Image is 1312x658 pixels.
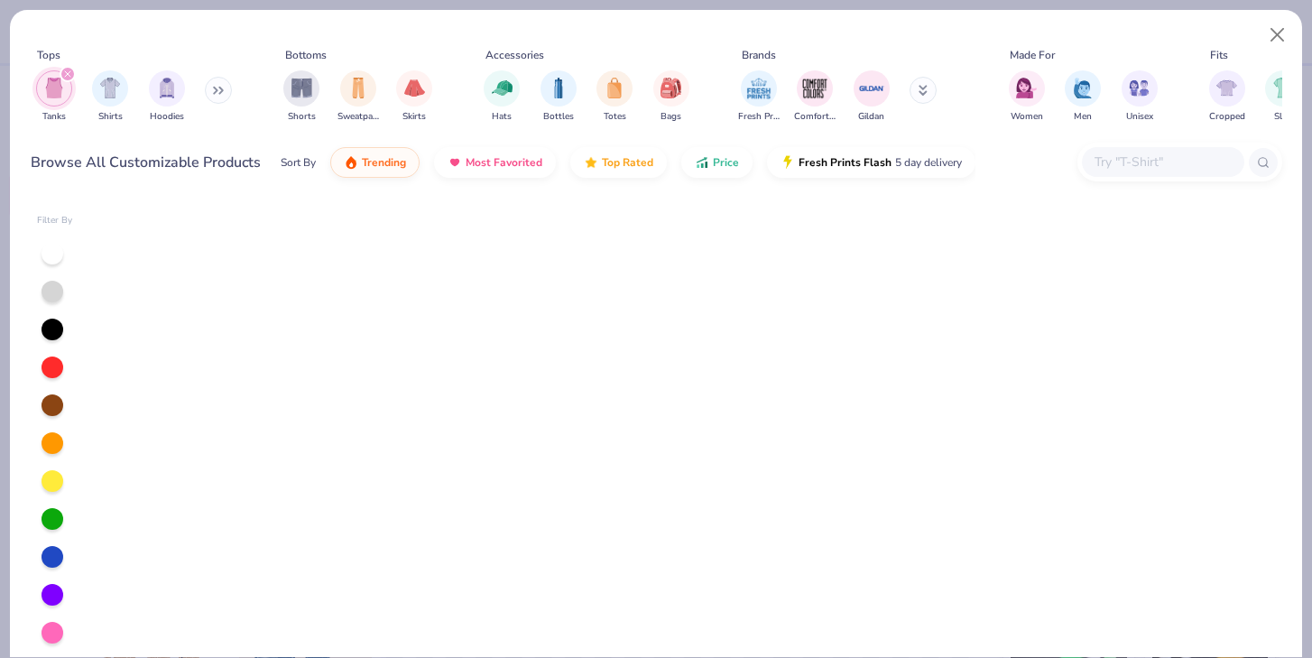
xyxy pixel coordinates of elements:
[31,152,261,173] div: Browse All Customizable Products
[858,75,885,102] img: Gildan Image
[1261,18,1295,52] button: Close
[1011,110,1043,124] span: Women
[1210,47,1228,63] div: Fits
[36,70,72,124] button: filter button
[1209,70,1245,124] div: filter for Cropped
[1009,70,1045,124] button: filter button
[801,75,828,102] img: Comfort Colors Image
[348,78,368,98] img: Sweatpants Image
[362,155,406,170] span: Trending
[402,110,426,124] span: Skirts
[288,110,316,124] span: Shorts
[404,78,425,98] img: Skirts Image
[1093,152,1232,172] input: Try "T-Shirt"
[492,78,513,98] img: Hats Image
[854,70,890,124] button: filter button
[543,110,574,124] span: Bottles
[742,47,776,63] div: Brands
[337,110,379,124] span: Sweatpants
[549,78,568,98] img: Bottles Image
[661,78,680,98] img: Bags Image
[1126,110,1153,124] span: Unisex
[767,147,975,178] button: Fresh Prints Flash5 day delivery
[100,78,121,98] img: Shirts Image
[1010,47,1055,63] div: Made For
[1274,110,1292,124] span: Slim
[781,155,795,170] img: flash.gif
[36,70,72,124] div: filter for Tanks
[596,70,633,124] button: filter button
[1009,70,1045,124] div: filter for Women
[37,47,60,63] div: Tops
[653,70,689,124] button: filter button
[150,110,184,124] span: Hoodies
[570,147,667,178] button: Top Rated
[858,110,884,124] span: Gildan
[283,70,319,124] div: filter for Shorts
[1209,110,1245,124] span: Cropped
[596,70,633,124] div: filter for Totes
[283,70,319,124] button: filter button
[1122,70,1158,124] div: filter for Unisex
[1073,78,1093,98] img: Men Image
[738,70,780,124] button: filter button
[92,70,128,124] button: filter button
[605,78,624,98] img: Totes Image
[738,110,780,124] span: Fresh Prints
[602,155,653,170] span: Top Rated
[1273,78,1293,98] img: Slim Image
[1265,70,1301,124] div: filter for Slim
[541,70,577,124] button: filter button
[604,110,626,124] span: Totes
[794,110,836,124] span: Comfort Colors
[794,70,836,124] button: filter button
[434,147,556,178] button: Most Favorited
[344,155,358,170] img: trending.gif
[330,147,420,178] button: Trending
[396,70,432,124] button: filter button
[396,70,432,124] div: filter for Skirts
[1209,70,1245,124] button: filter button
[92,70,128,124] div: filter for Shirts
[149,70,185,124] div: filter for Hoodies
[794,70,836,124] div: filter for Comfort Colors
[653,70,689,124] div: filter for Bags
[485,47,544,63] div: Accessories
[541,70,577,124] div: filter for Bottles
[337,70,379,124] button: filter button
[1065,70,1101,124] button: filter button
[98,110,123,124] span: Shirts
[1122,70,1158,124] button: filter button
[466,155,542,170] span: Most Favorited
[799,155,892,170] span: Fresh Prints Flash
[1265,70,1301,124] button: filter button
[484,70,520,124] div: filter for Hats
[157,78,177,98] img: Hoodies Image
[745,75,772,102] img: Fresh Prints Image
[1129,78,1150,98] img: Unisex Image
[285,47,327,63] div: Bottoms
[281,154,316,171] div: Sort By
[713,155,739,170] span: Price
[854,70,890,124] div: filter for Gildan
[1216,78,1237,98] img: Cropped Image
[1016,78,1037,98] img: Women Image
[738,70,780,124] div: filter for Fresh Prints
[492,110,512,124] span: Hats
[584,155,598,170] img: TopRated.gif
[44,78,64,98] img: Tanks Image
[42,110,66,124] span: Tanks
[337,70,379,124] div: filter for Sweatpants
[448,155,462,170] img: most_fav.gif
[484,70,520,124] button: filter button
[37,214,73,227] div: Filter By
[149,70,185,124] button: filter button
[1074,110,1092,124] span: Men
[895,153,962,173] span: 5 day delivery
[681,147,753,178] button: Price
[1065,70,1101,124] div: filter for Men
[661,110,681,124] span: Bags
[291,78,312,98] img: Shorts Image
